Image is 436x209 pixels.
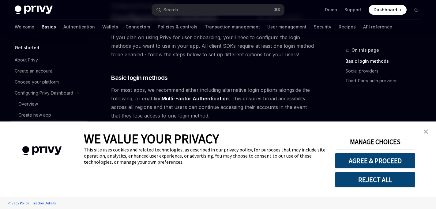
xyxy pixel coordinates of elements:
[344,7,361,13] a: Support
[9,137,75,164] img: company logo
[345,66,426,76] a: Social providers
[10,54,88,65] a: About Privy
[15,89,73,97] div: Configuring Privy Dashboard
[339,20,356,34] a: Recipes
[325,7,337,13] a: Demo
[6,198,31,208] a: Privacy Policy
[363,20,392,34] a: API reference
[126,20,150,34] a: Connectors
[15,56,38,64] div: About Privy
[374,7,397,13] span: Dashboard
[84,131,219,147] span: WE VALUE YOUR PRIVACY
[111,86,317,120] span: For most apps, we recommend either including alternative login options alongside the following, o...
[412,5,421,15] button: Toggle dark mode
[63,20,95,34] a: Authentication
[111,73,168,82] span: Basic login methods
[335,153,415,169] button: AGREE & PROCEED
[345,76,426,86] a: Third-Party auth provider
[84,147,326,165] div: This site uses cookies and related technologies, as described in our privacy policy, for purposes...
[335,134,415,150] button: MANAGE CHOICES
[15,78,59,86] div: Choose your platform
[314,20,331,34] a: Security
[10,65,88,77] a: Create an account
[15,6,53,14] img: dark logo
[267,20,306,34] a: User management
[205,20,260,34] a: Transaction management
[42,20,56,34] a: Basics
[345,56,426,66] a: Basic login methods
[15,44,39,51] h5: Get started
[420,125,432,138] a: close banner
[15,67,52,75] div: Create an account
[162,95,229,102] a: Multi-Factor Authentication
[152,4,284,15] button: Search...⌘K
[31,198,57,208] a: Tracker Details
[424,129,428,134] img: close banner
[18,111,51,119] div: Create new app
[163,6,181,13] div: Search...
[111,33,317,59] span: If you plan on using Privy for user onboarding, you’ll need to configure the login methods you wa...
[158,20,197,34] a: Policies & controls
[18,100,38,108] div: Overview
[274,7,280,12] span: ⌘ K
[10,99,88,110] a: Overview
[351,47,379,54] span: On this page
[369,5,407,15] a: Dashboard
[10,77,88,88] a: Choose your platform
[15,20,34,34] a: Welcome
[102,20,118,34] a: Wallets
[10,121,88,132] a: Configure login methods
[335,172,415,188] button: REJECT ALL
[10,110,88,121] a: Create new app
